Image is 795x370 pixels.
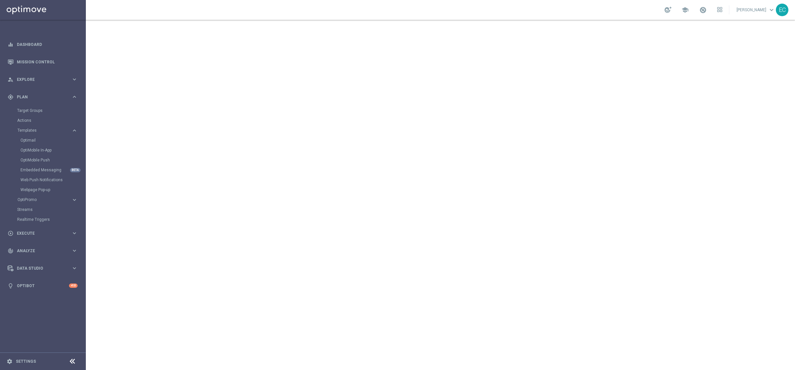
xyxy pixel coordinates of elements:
span: keyboard_arrow_down [768,6,775,14]
button: Data Studio keyboard_arrow_right [7,266,78,271]
span: Templates [17,128,65,132]
div: Target Groups [17,106,85,116]
i: keyboard_arrow_right [71,197,78,203]
button: lightbulb Optibot +10 [7,283,78,288]
button: person_search Explore keyboard_arrow_right [7,77,78,82]
button: track_changes Analyze keyboard_arrow_right [7,248,78,253]
a: Realtime Triggers [17,217,69,222]
div: Webpage Pop-up [20,185,85,195]
a: Embedded Messaging [20,167,69,173]
div: Embedded Messaging [20,165,85,175]
a: OptiMobile In-App [20,148,69,153]
div: Dashboard [8,36,78,53]
span: Explore [17,78,71,82]
a: OptiMobile Push [20,157,69,163]
div: Data Studio [8,265,71,271]
a: Optibot [17,277,69,294]
div: OptiMobile Push [20,155,85,165]
div: Templates [17,128,71,132]
div: Mission Control [8,53,78,71]
i: play_circle_outline [8,230,14,236]
div: OptiMobile In-App [20,145,85,155]
div: Actions [17,116,85,125]
div: OptiPromo [17,195,85,205]
div: Analyze [8,248,71,254]
i: keyboard_arrow_right [71,94,78,100]
div: BETA [70,168,81,172]
button: play_circle_outline Execute keyboard_arrow_right [7,231,78,236]
a: Actions [17,118,69,123]
button: OptiPromo keyboard_arrow_right [17,197,78,202]
a: Webpage Pop-up [20,187,69,192]
a: Web Push Notifications [20,177,69,183]
span: Execute [17,231,71,235]
div: Web Push Notifications [20,175,85,185]
i: keyboard_arrow_right [71,76,78,83]
div: Optimail [20,135,85,145]
div: Realtime Triggers [17,215,85,224]
a: Settings [16,359,36,363]
i: settings [7,358,13,364]
i: track_changes [8,248,14,254]
span: OptiPromo [17,198,65,202]
a: [PERSON_NAME]keyboard_arrow_down [736,5,776,15]
div: Streams [17,205,85,215]
div: OptiPromo [17,198,71,202]
div: Plan [8,94,71,100]
span: Analyze [17,249,71,253]
span: Plan [17,95,71,99]
div: EC [776,4,788,16]
a: Mission Control [17,53,78,71]
button: Templates keyboard_arrow_right [17,128,78,133]
i: keyboard_arrow_right [71,248,78,254]
button: gps_fixed Plan keyboard_arrow_right [7,94,78,100]
a: Optimail [20,138,69,143]
i: gps_fixed [8,94,14,100]
i: lightbulb [8,283,14,289]
span: Data Studio [17,266,71,270]
i: person_search [8,77,14,83]
i: keyboard_arrow_right [71,127,78,134]
button: Mission Control [7,59,78,65]
div: Optibot [8,277,78,294]
i: keyboard_arrow_right [71,230,78,236]
button: equalizer Dashboard [7,42,78,47]
div: +10 [69,284,78,288]
div: Execute [8,230,71,236]
span: school [681,6,689,14]
div: Templates [17,125,85,195]
a: Dashboard [17,36,78,53]
i: equalizer [8,42,14,48]
a: Streams [17,207,69,212]
div: Explore [8,77,71,83]
i: keyboard_arrow_right [71,265,78,271]
a: Target Groups [17,108,69,113]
